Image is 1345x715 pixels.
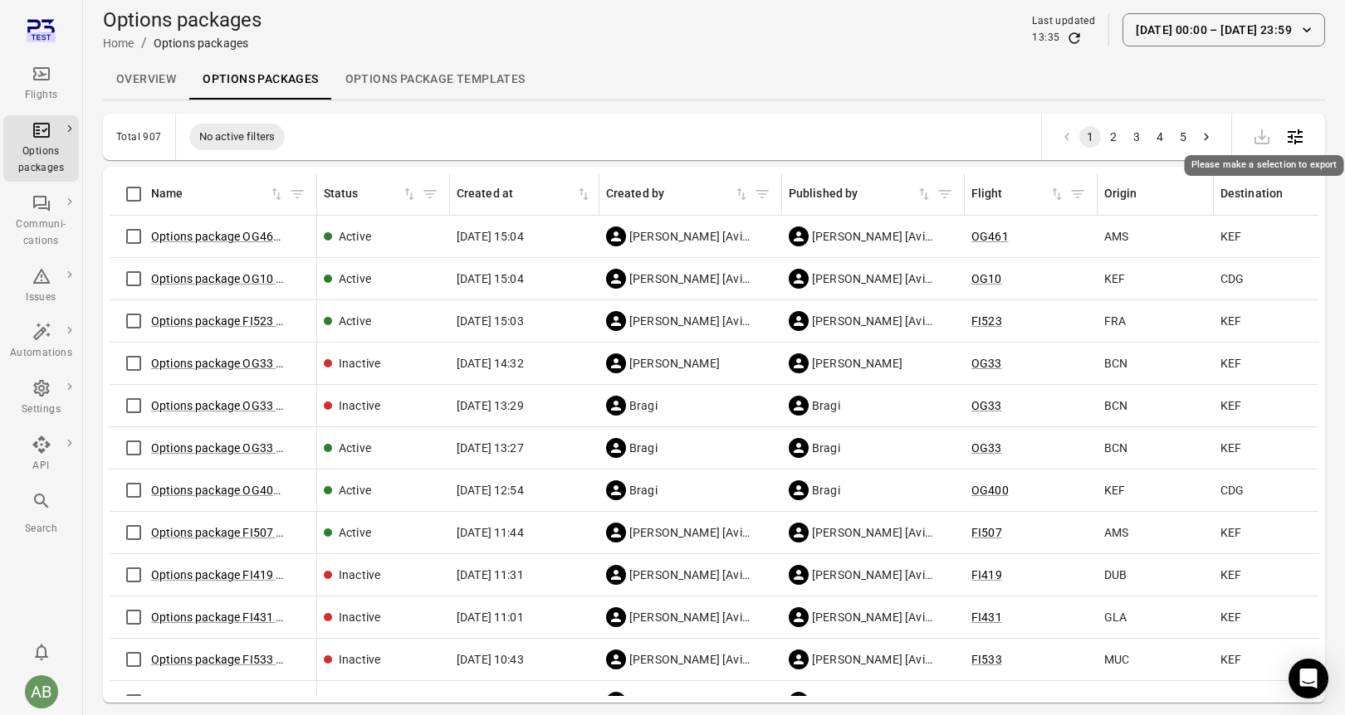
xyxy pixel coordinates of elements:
div: API [10,458,72,474]
a: Communi-cations [3,188,79,255]
a: Options package OG400 ([DATE]) [151,484,326,497]
a: FI533 [971,653,1002,666]
span: KEF [1220,609,1241,625]
a: Settings [3,373,79,423]
div: Sort by published by in ascending order [789,185,932,203]
span: [DATE] 15:04 [457,228,524,245]
h1: Options packages [103,7,262,33]
button: Go to page 3 [1126,126,1147,148]
span: [PERSON_NAME] [AviLabs] [629,270,752,287]
div: Active [339,313,371,329]
a: FI507 [971,526,1002,539]
div: Created at [457,185,575,203]
a: Options package Templates [332,60,539,100]
button: Refresh data [1066,30,1083,46]
button: Go to page 5 [1172,126,1194,148]
div: Status [324,185,401,203]
span: [DATE] 14:32 [457,355,524,372]
a: OG33 [971,357,1002,370]
span: No active filters [189,129,286,145]
span: [PERSON_NAME] [629,355,720,372]
button: Filter by name [285,182,310,207]
a: Options packages [189,60,331,100]
div: Active [339,228,371,245]
span: KEF [1220,355,1241,372]
div: Inactive [339,397,380,414]
div: Active [339,270,371,287]
span: FRA [1104,313,1126,329]
div: Open Intercom Messenger [1289,659,1328,698]
span: [PERSON_NAME] [AviLabs] [812,524,935,541]
div: Sort by created at in ascending order [457,185,592,203]
span: BCN [1104,440,1127,456]
span: Bragi [812,397,840,414]
span: Filter by published by [932,182,957,207]
span: Please make a selection to export [1245,128,1279,143]
a: Options packages [3,115,79,182]
div: 13:35 [1032,30,1059,46]
a: Home [103,36,134,50]
button: Notifications [25,635,58,669]
span: Bragi [812,482,840,499]
span: KEF [1220,313,1241,329]
div: Options packages [10,143,72,177]
span: Published by [789,185,932,203]
span: KEF [1220,440,1241,456]
button: Filter by created by [750,182,775,207]
span: [DATE] 10:43 [457,651,524,668]
span: BCN [1104,397,1127,414]
span: KEF [1220,228,1241,245]
span: [PERSON_NAME] [AviLabs] [629,609,752,625]
button: Go to page 2 [1103,126,1124,148]
span: Name [151,185,285,203]
span: [PERSON_NAME] [AviLabs] [812,693,935,710]
span: [DATE] 11:31 [457,567,524,583]
a: Overview [103,60,189,100]
span: BCN [1104,355,1127,372]
span: KEF [1104,693,1125,710]
a: OG400 [971,484,1009,497]
div: Local navigation [103,60,1325,100]
button: page 1 [1079,126,1101,148]
li: / [141,33,147,53]
div: Please make a selection to export [1185,155,1344,176]
span: GLA [1104,609,1127,625]
a: FI523 [971,314,1002,328]
button: Filter by status [418,182,443,207]
div: Active [339,482,371,499]
a: Options package OG33 ([DATE]) [151,441,319,455]
span: [PERSON_NAME] [AviLabs] [629,228,752,245]
a: Options package FI430 ([DATE]) [151,695,320,708]
span: [PERSON_NAME] [AviLabs] [629,567,752,583]
div: Created by [606,185,733,203]
div: Options packages [154,35,248,51]
span: KEF [1220,651,1241,668]
span: [DATE] 15:03 [457,313,524,329]
a: Options package FI419 ([DATE]) [151,568,320,581]
span: [PERSON_NAME] [AviLabs] [629,524,752,541]
a: FI430 [971,695,1002,708]
a: Issues [3,261,79,311]
div: Issues [10,289,72,306]
a: API [3,430,79,479]
span: AMS [1104,228,1128,245]
span: [PERSON_NAME] [AviLabs] [812,651,935,668]
span: Status [324,185,418,203]
span: MUC [1104,651,1129,668]
div: Automations [10,345,72,362]
div: Total 907 [116,131,162,143]
a: Options package OG33 ([DATE]) [151,357,319,370]
span: KEF [1220,524,1241,541]
span: DUB [1104,567,1127,583]
span: Bragi [629,397,658,414]
div: Published by [789,185,916,203]
div: Search [10,521,72,537]
div: Communi-cations [10,216,72,250]
div: Sort by flight date (STD) in ascending order [971,185,1065,203]
a: Options package OG10 ([DATE]) [151,272,319,285]
div: Active [339,693,371,710]
div: AB [25,675,58,708]
span: CDG [1220,482,1244,499]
